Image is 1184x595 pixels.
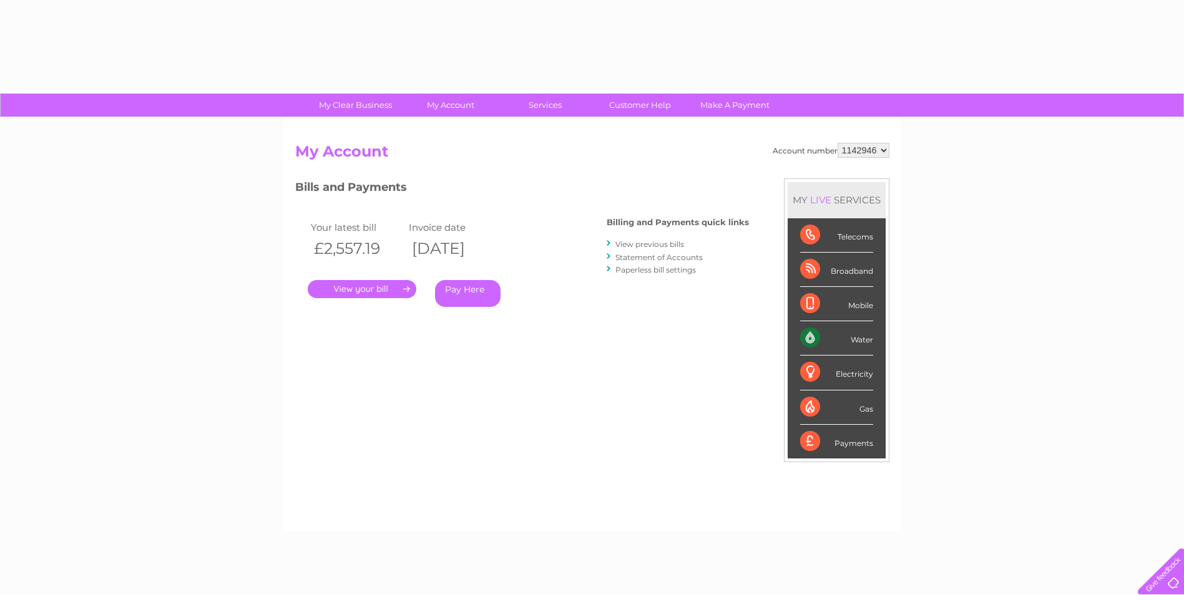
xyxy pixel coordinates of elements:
[615,253,703,262] a: Statement of Accounts
[607,218,749,227] h4: Billing and Payments quick links
[800,390,873,425] div: Gas
[615,265,696,274] a: Paperless bill settings
[308,236,406,261] th: £2,557.19
[800,356,873,390] div: Electricity
[589,94,692,117] a: Customer Help
[800,253,873,287] div: Broadband
[800,287,873,321] div: Mobile
[773,143,889,158] div: Account number
[788,182,886,218] div: MY SERVICES
[615,239,684,249] a: View previous bills
[308,219,406,236] td: Your latest bill
[308,280,416,298] a: .
[683,94,786,117] a: Make A Payment
[800,321,873,356] div: Water
[406,236,504,261] th: [DATE]
[304,94,407,117] a: My Clear Business
[399,94,502,117] a: My Account
[494,94,597,117] a: Services
[295,178,749,200] h3: Bills and Payments
[808,194,834,206] div: LIVE
[295,143,889,167] h2: My Account
[435,280,501,307] a: Pay Here
[800,218,873,253] div: Telecoms
[406,219,504,236] td: Invoice date
[800,425,873,458] div: Payments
